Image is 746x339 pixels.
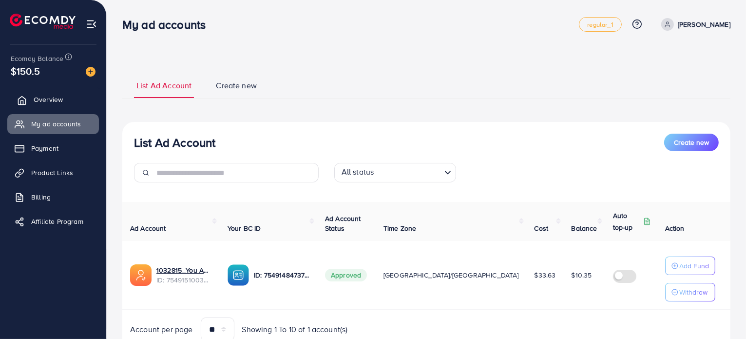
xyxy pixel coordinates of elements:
span: Billing [31,192,51,202]
p: Auto top-up [613,210,641,233]
a: Overview [7,90,99,109]
span: Ecomdy Balance [11,54,63,63]
p: Add Fund [679,260,709,272]
span: $33.63 [535,270,556,280]
span: All status [340,164,376,180]
h3: My ad accounts [122,18,213,32]
p: ID: 7549148473782747152 [254,269,309,281]
h3: List Ad Account [134,136,215,150]
div: Search for option [334,163,456,182]
a: 1032815_You And Me ECOMDY_1757673778601 [156,265,212,275]
span: $150.5 [11,64,40,78]
button: Add Fund [665,257,715,275]
span: Product Links [31,168,73,178]
span: Overview [34,95,63,104]
span: List Ad Account [136,80,191,91]
span: Your BC ID [228,223,261,233]
a: My ad accounts [7,114,99,134]
a: [PERSON_NAME] [657,18,730,31]
span: Ad Account Status [325,214,361,233]
span: $10.35 [572,270,592,280]
span: Showing 1 To 10 of 1 account(s) [242,324,348,335]
iframe: Chat [705,295,739,332]
span: [GEOGRAPHIC_DATA]/[GEOGRAPHIC_DATA] [383,270,519,280]
span: My ad accounts [31,119,81,129]
input: Search for option [377,165,440,180]
img: image [86,67,96,77]
button: Withdraw [665,283,715,301]
span: regular_1 [587,21,613,28]
a: Billing [7,187,99,207]
span: Balance [572,223,597,233]
span: Time Zone [383,223,416,233]
a: regular_1 [579,17,621,32]
span: Create new [216,80,257,91]
img: ic-ba-acc.ded83a64.svg [228,264,249,286]
div: <span class='underline'>1032815_You And Me ECOMDY_1757673778601</span></br>7549151003606745104 [156,265,212,285]
img: menu [86,19,97,30]
span: Create new [674,138,709,147]
span: Approved [325,269,367,281]
img: logo [10,14,76,29]
img: ic-ads-acc.e4c84228.svg [130,264,152,286]
button: Create new [664,134,719,151]
a: Payment [7,139,99,158]
span: Cost [535,223,549,233]
span: Affiliate Program [31,217,83,226]
p: Withdraw [679,286,708,298]
a: Product Links [7,163,99,182]
span: Action [665,223,685,233]
span: ID: 7549151003606745104 [156,275,212,285]
p: [PERSON_NAME] [678,19,730,30]
span: Ad Account [130,223,166,233]
span: Account per page [130,324,193,335]
span: Payment [31,143,58,153]
a: Affiliate Program [7,212,99,231]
